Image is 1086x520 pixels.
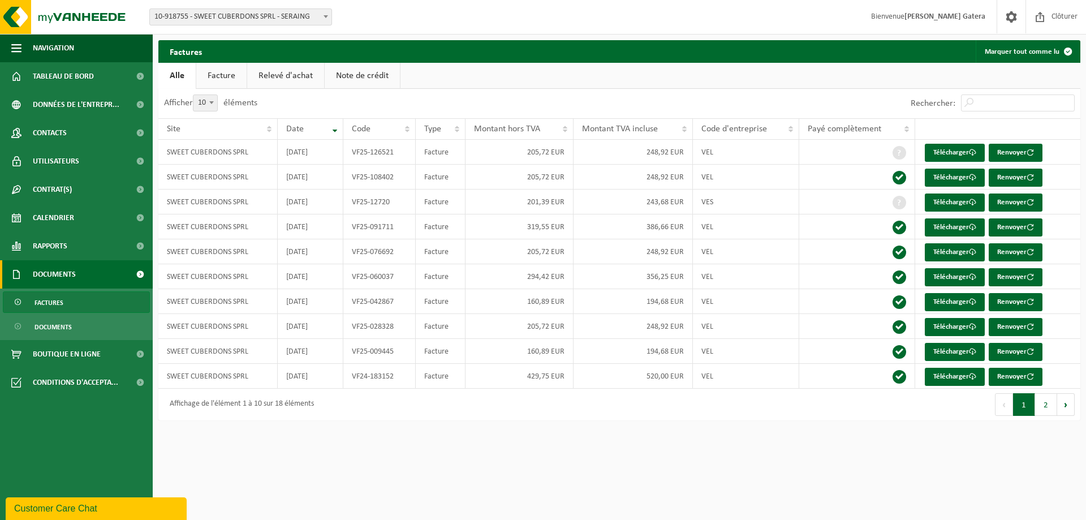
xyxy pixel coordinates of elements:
[278,339,343,364] td: [DATE]
[989,144,1042,162] button: Renvoyer
[693,214,799,239] td: VEL
[416,165,466,190] td: Facture
[693,364,799,389] td: VEL
[343,264,416,289] td: VF25-060037
[33,340,101,368] span: Boutique en ligne
[416,314,466,339] td: Facture
[989,318,1042,336] button: Renvoyer
[424,124,441,134] span: Type
[808,124,881,134] span: Payé complètement
[925,343,985,361] a: Télécharger
[193,94,218,111] span: 10
[925,368,985,386] a: Télécharger
[278,264,343,289] td: [DATE]
[1013,393,1035,416] button: 1
[582,124,658,134] span: Montant TVA incluse
[158,289,278,314] td: SWEET CUBERDONS SPRL
[989,243,1042,261] button: Renvoyer
[343,339,416,364] td: VF25-009445
[693,339,799,364] td: VEL
[701,124,767,134] span: Code d'entreprise
[466,264,574,289] td: 294,42 EUR
[574,264,693,289] td: 356,25 EUR
[1035,393,1057,416] button: 2
[693,140,799,165] td: VEL
[6,495,189,520] iframe: chat widget
[167,124,180,134] span: Site
[574,214,693,239] td: 386,66 EUR
[33,368,118,397] span: Conditions d'accepta...
[33,62,94,91] span: Tableau de bord
[416,339,466,364] td: Facture
[693,289,799,314] td: VEL
[925,144,985,162] a: Télécharger
[989,368,1042,386] button: Renvoyer
[343,214,416,239] td: VF25-091711
[343,140,416,165] td: VF25-126521
[343,364,416,389] td: VF24-183152
[33,232,67,260] span: Rapports
[925,218,985,237] a: Télécharger
[33,260,76,289] span: Documents
[416,239,466,264] td: Facture
[35,292,63,313] span: Factures
[466,364,574,389] td: 429,75 EUR
[466,289,574,314] td: 160,89 EUR
[3,316,150,337] a: Documents
[574,190,693,214] td: 243,68 EUR
[416,190,466,214] td: Facture
[33,175,72,204] span: Contrat(s)
[466,239,574,264] td: 205,72 EUR
[33,34,74,62] span: Navigation
[164,98,257,108] label: Afficher éléments
[33,91,119,119] span: Données de l'entrepr...
[164,394,314,415] div: Affichage de l'élément 1 à 10 sur 18 éléments
[416,214,466,239] td: Facture
[466,339,574,364] td: 160,89 EUR
[976,40,1079,63] button: Marquer tout comme lu
[989,194,1042,212] button: Renvoyer
[574,239,693,264] td: 248,92 EUR
[466,314,574,339] td: 205,72 EUR
[911,99,955,108] label: Rechercher:
[989,343,1042,361] button: Renvoyer
[693,190,799,214] td: VES
[466,214,574,239] td: 319,55 EUR
[278,214,343,239] td: [DATE]
[33,119,67,147] span: Contacts
[158,214,278,239] td: SWEET CUBERDONS SPRL
[158,165,278,190] td: SWEET CUBERDONS SPRL
[278,165,343,190] td: [DATE]
[574,289,693,314] td: 194,68 EUR
[574,364,693,389] td: 520,00 EUR
[278,239,343,264] td: [DATE]
[574,140,693,165] td: 248,92 EUR
[247,63,324,89] a: Relevé d'achat
[343,314,416,339] td: VF25-028328
[925,268,985,286] a: Télécharger
[150,9,331,25] span: 10-918755 - SWEET CUBERDONS SPRL - SERAING
[904,12,985,21] strong: [PERSON_NAME] Gatera
[474,124,540,134] span: Montant hors TVA
[574,314,693,339] td: 248,92 EUR
[158,140,278,165] td: SWEET CUBERDONS SPRL
[158,239,278,264] td: SWEET CUBERDONS SPRL
[196,63,247,89] a: Facture
[158,364,278,389] td: SWEET CUBERDONS SPRL
[989,293,1042,311] button: Renvoyer
[693,239,799,264] td: VEL
[33,147,79,175] span: Utilisateurs
[989,218,1042,237] button: Renvoyer
[416,289,466,314] td: Facture
[925,243,985,261] a: Télécharger
[466,140,574,165] td: 205,72 EUR
[343,239,416,264] td: VF25-076692
[574,165,693,190] td: 248,92 EUR
[158,190,278,214] td: SWEET CUBERDONS SPRL
[416,264,466,289] td: Facture
[149,8,332,25] span: 10-918755 - SWEET CUBERDONS SPRL - SERAING
[995,393,1013,416] button: Previous
[286,124,304,134] span: Date
[989,169,1042,187] button: Renvoyer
